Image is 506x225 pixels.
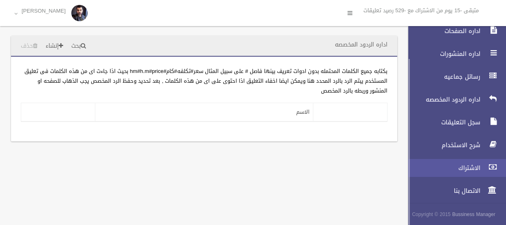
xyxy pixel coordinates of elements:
a: شرح الاستخدام [401,136,506,154]
a: اداره الصفحات [401,22,506,40]
a: بحث [68,39,89,54]
span: اداره المنشورات [401,50,483,58]
p: [PERSON_NAME] [22,8,66,14]
span: رسائل جماعيه [401,73,483,81]
th: الاسم [95,103,313,122]
a: اداره المنشورات [401,45,506,63]
span: شرح الاستخدام [401,141,483,149]
div: بكتابه جميع الكلمات المحتمله بدون ادوات تعريف بينها فاصل # على سبيل المثال سعر#تكلفه#كام#hm#h.m#p... [21,66,387,96]
span: الاتصال بنا [401,187,483,195]
span: اداره الصفحات [401,27,483,35]
a: الاشتراك [401,159,506,177]
a: اداره الردود المخصصه [401,90,506,108]
a: إنشاء [42,39,66,54]
span: الاشتراك [401,164,483,172]
header: اداره الردود المخصصه [325,37,397,53]
span: اداره الردود المخصصه [401,95,483,104]
a: رسائل جماعيه [401,68,506,86]
strong: Bussiness Manager [452,210,495,219]
a: الاتصال بنا [401,182,506,200]
span: Copyright © 2015 [412,210,451,219]
span: سجل التعليقات [401,118,483,126]
a: سجل التعليقات [401,113,506,131]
